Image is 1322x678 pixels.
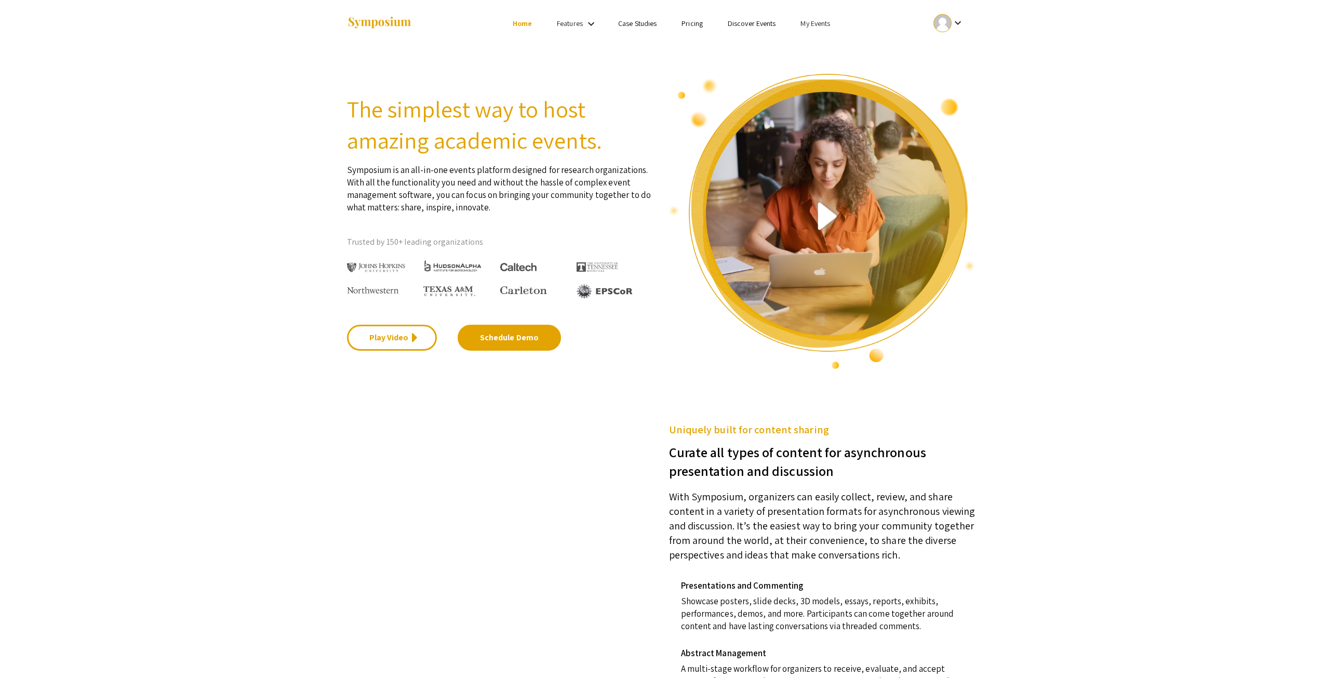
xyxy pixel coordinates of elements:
img: The University of Tennessee [577,262,618,272]
p: Trusted by 150+ leading organizations [347,234,653,250]
a: Pricing [682,19,703,28]
img: video overview of Symposium [669,73,976,370]
p: Showcase posters, slide decks, 3D models, essays, reports, exhibits, performances, demos, and mor... [681,591,968,632]
iframe: Chat [1278,631,1314,670]
a: My Events [800,19,830,28]
img: Symposium by ForagerOne [347,16,412,30]
a: Discover Events [728,19,776,28]
a: Play Video [347,325,437,351]
p: Symposium is an all-in-one events platform designed for research organizations. With all the func... [347,156,653,214]
a: Case Studies [618,19,657,28]
h3: Curate all types of content for asynchronous presentation and discussion [669,437,976,480]
img: Carleton [500,286,547,295]
a: Home [513,19,532,28]
h4: Presentations and Commenting [681,580,968,591]
img: Northwestern [347,287,399,293]
h2: The simplest way to host amazing academic events. [347,94,653,156]
img: Caltech [500,263,537,272]
img: EPSCOR [577,284,634,299]
a: Schedule Demo [458,325,561,351]
p: With Symposium, organizers can easily collect, review, and share content in a variety of presenta... [669,480,976,562]
img: Texas A&M University [423,286,475,297]
img: HudsonAlpha [423,260,482,272]
mat-icon: Expand account dropdown [952,17,964,29]
button: Expand account dropdown [923,11,975,35]
a: Features [557,19,583,28]
img: Johns Hopkins University [347,263,406,273]
mat-icon: Expand Features list [585,18,597,30]
h5: Uniquely built for content sharing [669,422,976,437]
h4: Abstract Management [681,648,968,658]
